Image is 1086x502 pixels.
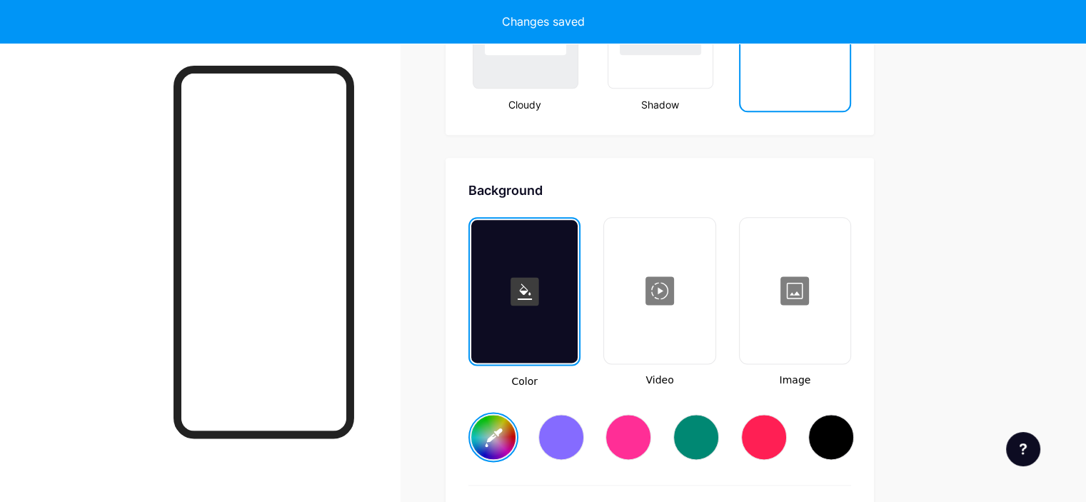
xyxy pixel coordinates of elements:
[468,181,851,200] div: Background
[468,374,580,389] span: Color
[603,97,715,112] div: Shadow
[468,97,580,112] div: Cloudy
[502,13,585,30] div: Changes saved
[739,373,851,388] span: Image
[603,373,715,388] span: Video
